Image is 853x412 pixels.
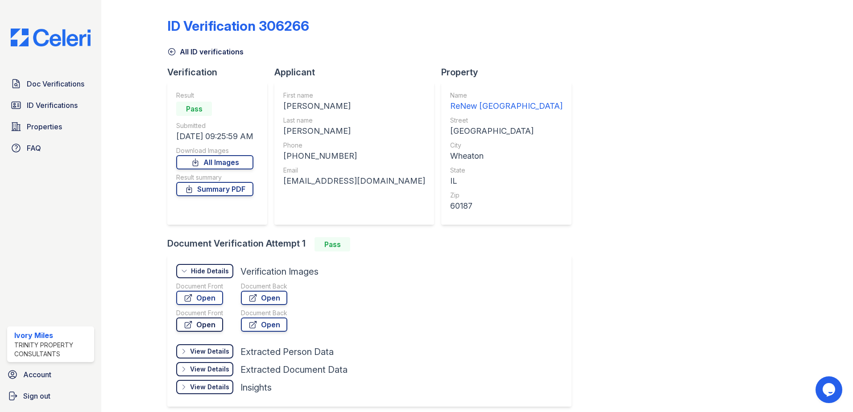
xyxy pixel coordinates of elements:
[4,29,98,46] img: CE_Logo_Blue-a8612792a0a2168367f1c8372b55b34899dd931a85d93a1a3d3e32e68fde9ad4.png
[4,387,98,405] a: Sign out
[283,91,425,100] div: First name
[176,102,212,116] div: Pass
[7,118,94,136] a: Properties
[176,291,223,305] a: Open
[190,365,229,374] div: View Details
[283,116,425,125] div: Last name
[450,150,563,162] div: Wheaton
[450,116,563,125] div: Street
[176,317,223,332] a: Open
[450,91,563,112] a: Name ReNew [GEOGRAPHIC_DATA]
[167,18,309,34] div: ID Verification 306266
[274,66,441,78] div: Applicant
[7,139,94,157] a: FAQ
[27,143,41,153] span: FAQ
[283,100,425,112] div: [PERSON_NAME]
[176,282,223,291] div: Document Front
[450,91,563,100] div: Name
[176,309,223,317] div: Document Front
[23,391,50,401] span: Sign out
[241,317,287,332] a: Open
[167,46,244,57] a: All ID verifications
[4,366,98,383] a: Account
[283,166,425,175] div: Email
[240,265,319,278] div: Verification Images
[283,150,425,162] div: [PHONE_NUMBER]
[240,381,272,394] div: Insights
[441,66,579,78] div: Property
[241,309,287,317] div: Document Back
[14,330,91,341] div: Ivory Miles
[450,100,563,112] div: ReNew [GEOGRAPHIC_DATA]
[27,121,62,132] span: Properties
[191,267,229,276] div: Hide Details
[176,146,253,155] div: Download Images
[167,237,579,251] div: Document Verification Attempt 1
[816,376,844,403] iframe: chat widget
[241,291,287,305] a: Open
[241,282,287,291] div: Document Back
[176,91,253,100] div: Result
[283,141,425,150] div: Phone
[176,130,253,143] div: [DATE] 09:25:59 AM
[450,125,563,137] div: [GEOGRAPHIC_DATA]
[240,363,348,376] div: Extracted Document Data
[450,141,563,150] div: City
[190,383,229,391] div: View Details
[190,347,229,356] div: View Details
[23,369,51,380] span: Account
[450,166,563,175] div: State
[14,341,91,358] div: Trinity Property Consultants
[283,175,425,187] div: [EMAIL_ADDRESS][DOMAIN_NAME]
[450,191,563,200] div: Zip
[176,173,253,182] div: Result summary
[27,78,84,89] span: Doc Verifications
[7,75,94,93] a: Doc Verifications
[450,200,563,212] div: 60187
[283,125,425,137] div: [PERSON_NAME]
[240,346,334,358] div: Extracted Person Data
[7,96,94,114] a: ID Verifications
[27,100,78,111] span: ID Verifications
[176,182,253,196] a: Summary PDF
[176,121,253,130] div: Submitted
[450,175,563,187] div: IL
[167,66,274,78] div: Verification
[176,155,253,169] a: All Images
[315,237,350,251] div: Pass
